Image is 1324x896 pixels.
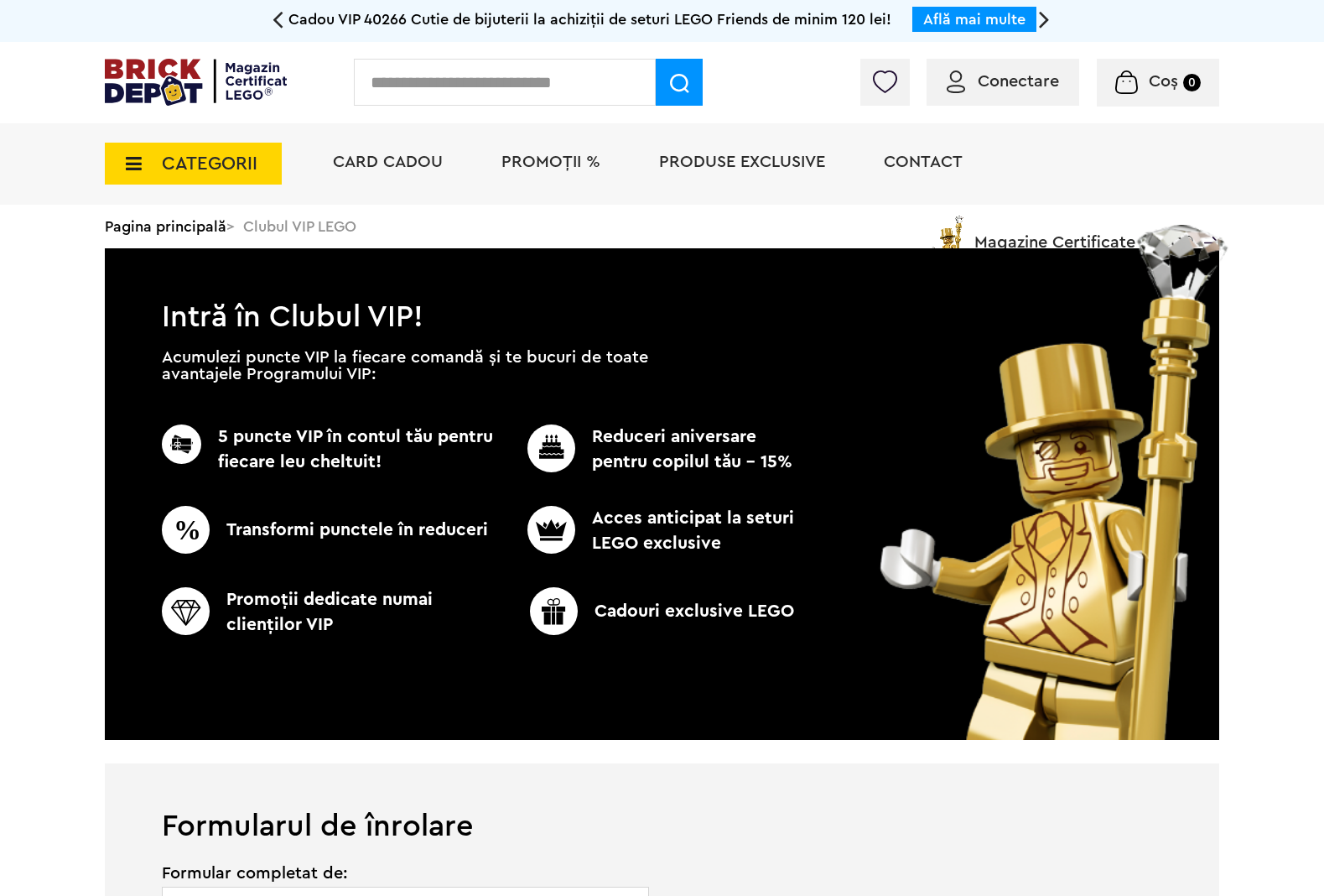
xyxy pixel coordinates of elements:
[105,763,1219,841] h1: Formularul de înrolare
[162,865,651,882] span: Formular completat de:
[1149,73,1178,90] span: Coș
[105,248,1219,326] h1: Intră în Clubul VIP!
[162,506,210,554] img: CC_BD_Green_chek_mark
[162,349,648,383] p: Acumulezi puncte VIP la fiecare comandă și te bucuri de toate avantajele Programului VIP:
[530,587,578,635] img: CC_BD_Green_chek_mark
[162,587,210,635] img: CC_BD_Green_chek_mark
[884,154,963,170] a: Contact
[1183,74,1201,91] small: 0
[500,506,800,556] p: Acces anticipat la seturi LEGO exclusive
[527,506,575,554] img: CC_BD_Green_chek_mark
[162,154,257,173] span: CATEGORII
[659,154,825,170] a: Produse exclusive
[527,425,575,472] img: CC_BD_Green_chek_mark
[923,12,1025,27] a: Află mai multe
[1193,212,1219,229] a: Magazine Certificate LEGO®
[162,506,500,554] p: Transformi punctele în reduceri
[978,73,1059,90] span: Conectare
[162,425,500,475] p: 5 puncte VIP în contul tău pentru fiecare leu cheltuit!
[974,212,1193,251] span: Magazine Certificate LEGO®
[493,587,831,635] p: Cadouri exclusive LEGO
[162,587,500,638] p: Promoţii dedicate numai clienţilor VIP
[162,425,201,464] img: CC_BD_Green_chek_mark
[500,425,800,475] p: Reduceri aniversare pentru copilul tău - 15%
[501,154,600,170] a: PROMOȚII %
[288,12,891,27] span: Cadou VIP 40266 Cutie de bijuterii la achiziții de seturi LEGO Friends de minim 120 lei!
[857,225,1254,740] img: vip_page_image
[947,73,1059,90] a: Conectare
[333,154,443,170] a: Card Cadou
